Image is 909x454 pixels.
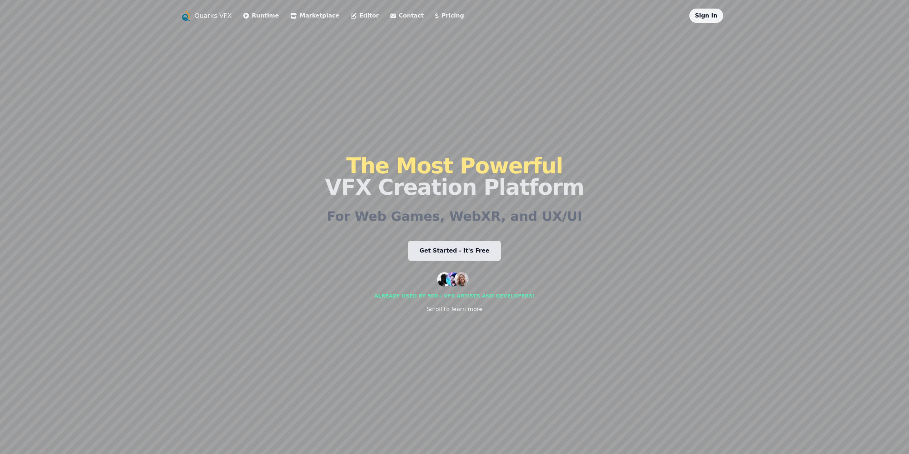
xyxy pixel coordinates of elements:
[437,272,451,286] img: customer 1
[446,272,460,286] img: customer 2
[325,155,584,198] h1: VFX Creation Platform
[426,305,483,314] div: Scroll to learn more
[408,241,501,261] a: Get Started - It's Free
[435,11,464,20] a: Pricing
[346,153,563,178] span: The Most Powerful
[454,272,469,286] img: customer 3
[351,11,379,20] a: Editor
[327,209,582,224] h2: For Web Games, WebXR, and UX/UI
[243,11,279,20] a: Runtime
[195,11,232,21] a: Quarks VFX
[695,12,718,19] a: Sign In
[290,11,339,20] a: Marketplace
[390,11,424,20] a: Contact
[374,292,535,299] div: Already used by 500+ vfx artists and developers!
